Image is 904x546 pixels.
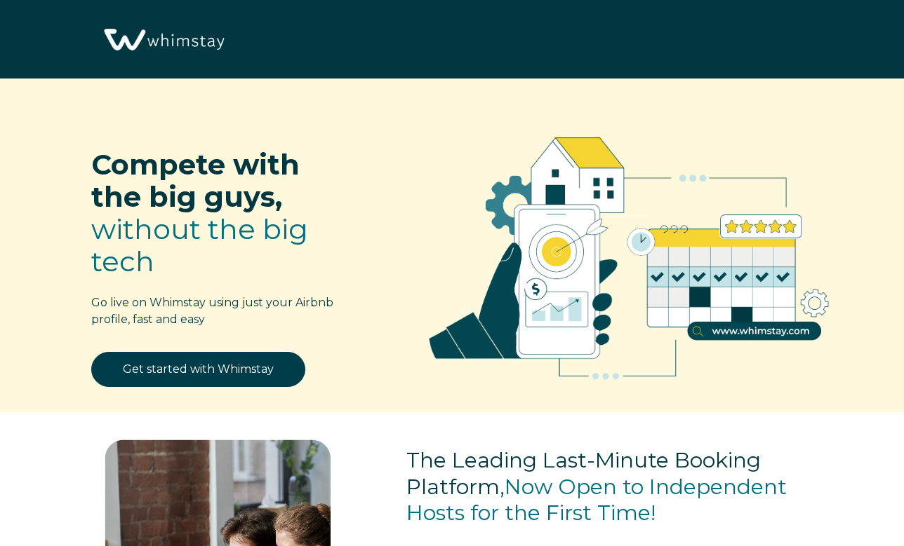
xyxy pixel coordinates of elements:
[397,100,862,404] img: RBO Ilustrations-02
[98,7,228,74] img: Whimstay Logo-02 1
[91,296,333,326] span: Go live on Whimstay using just your Airbnb profile, fast and easy
[91,147,300,214] span: Compete with the big guys,
[406,447,761,500] span: The Leading Last-Minute Booking Platform,
[91,212,308,278] span: without the big tech
[406,474,787,526] span: Now Open to Independent Hosts for the First Time!
[91,352,305,387] a: Get started with Whimstay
